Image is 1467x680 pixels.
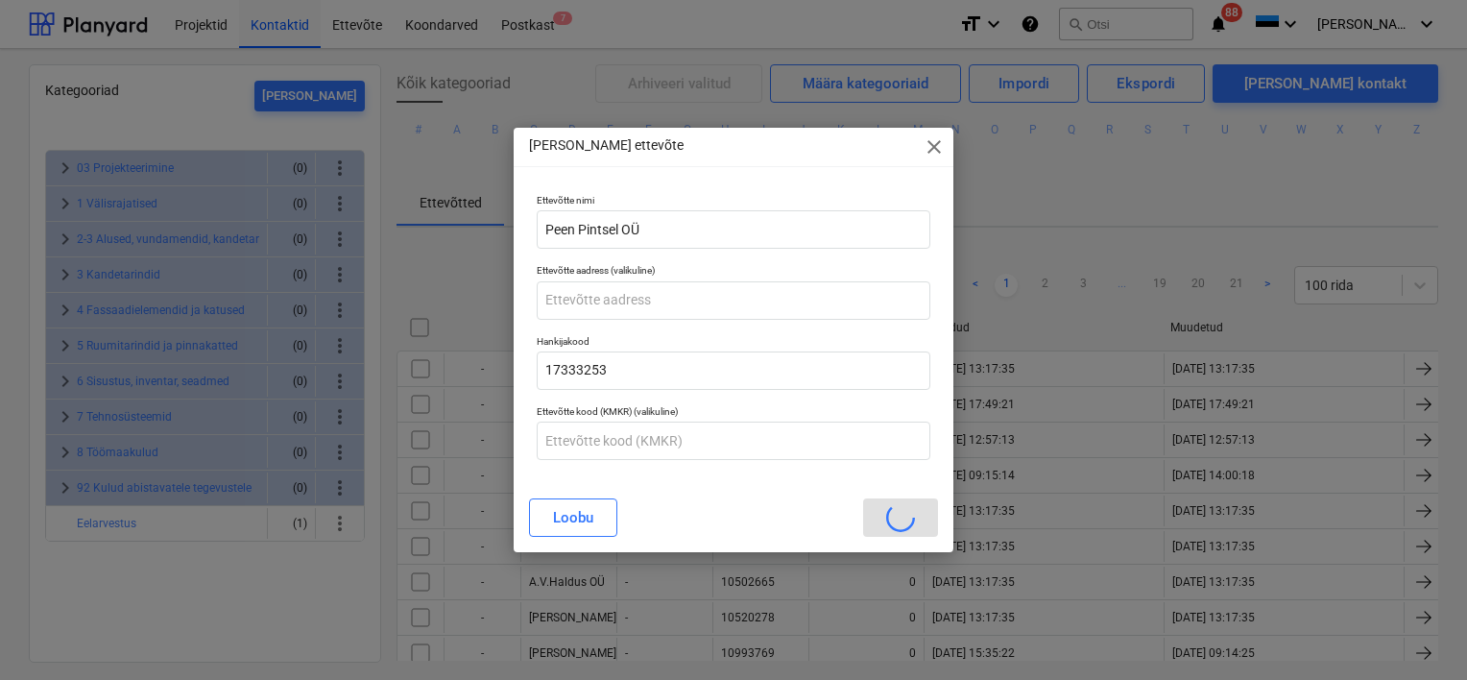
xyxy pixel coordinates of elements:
p: Ettevõtte aadress (valikuline) [537,264,930,280]
input: Ettevõtte kood (KMKR) [537,422,930,460]
p: [PERSON_NAME] ettevõte [529,135,684,156]
p: Ettevõtte nimi [537,194,930,210]
span: close [923,135,946,158]
input: Hankijakood [537,352,930,390]
div: Loobu [553,505,593,530]
p: Ettevõtte kood (KMKR) (valikuline) [537,405,930,422]
button: Loobu [529,498,617,537]
input: Ettevõtte aadress [537,281,930,320]
input: Ettevõtte nimi [537,210,930,249]
iframe: Chat Widget [1371,588,1467,680]
p: Hankijakood [537,335,930,352]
